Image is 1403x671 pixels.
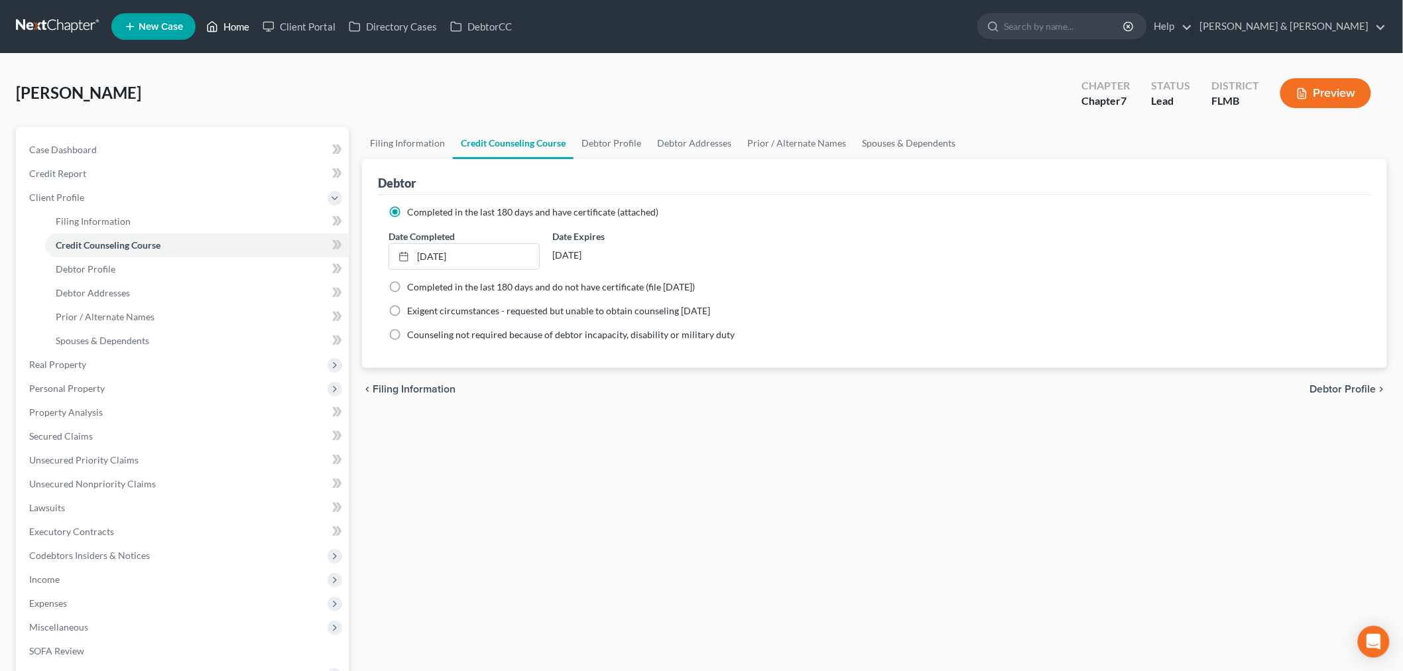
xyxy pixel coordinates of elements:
span: Expenses [29,597,67,609]
a: Unsecured Priority Claims [19,448,349,472]
span: 7 [1121,94,1127,107]
a: Case Dashboard [19,138,349,162]
span: Credit Report [29,168,86,179]
a: Property Analysis [19,400,349,424]
span: Client Profile [29,192,84,203]
div: Status [1151,78,1190,93]
a: [DATE] [389,244,539,269]
span: New Case [139,22,183,32]
div: Chapter [1081,78,1130,93]
span: Personal Property [29,383,105,394]
a: Help [1148,15,1192,38]
a: Spouses & Dependents [854,127,963,159]
button: Preview [1280,78,1371,108]
a: Directory Cases [342,15,444,38]
span: Miscellaneous [29,621,88,633]
span: Filing Information [56,215,131,227]
span: Completed in the last 180 days and have certificate (attached) [407,206,658,217]
a: Spouses & Dependents [45,329,349,353]
div: District [1211,78,1259,93]
span: Counseling not required because of debtor incapacity, disability or military duty [407,329,735,340]
a: Credit Counseling Course [453,127,574,159]
span: Prior / Alternate Names [56,311,154,322]
a: Debtor Profile [574,127,649,159]
span: Debtor Profile [1310,384,1376,395]
a: Debtor Addresses [45,281,349,305]
a: Prior / Alternate Names [45,305,349,329]
a: Secured Claims [19,424,349,448]
input: Search by name... [1004,14,1125,38]
div: FLMB [1211,93,1259,109]
span: Unsecured Nonpriority Claims [29,478,156,489]
span: Unsecured Priority Claims [29,454,139,465]
span: Executory Contracts [29,526,114,537]
span: Property Analysis [29,406,103,418]
span: Debtor Addresses [56,287,130,298]
a: Filing Information [362,127,453,159]
span: Secured Claims [29,430,93,442]
a: Home [200,15,256,38]
span: Completed in the last 180 days and do not have certificate (file [DATE]) [407,281,695,292]
button: Debtor Profile chevron_right [1310,384,1387,395]
a: Client Portal [256,15,342,38]
span: Debtor Profile [56,263,115,274]
a: Filing Information [45,210,349,233]
a: Debtor Addresses [649,127,739,159]
div: [DATE] [553,243,704,267]
span: Real Property [29,359,86,370]
a: SOFA Review [19,639,349,663]
div: Debtor [378,175,416,191]
label: Date Completed [389,229,455,243]
span: SOFA Review [29,645,84,656]
span: Codebtors Insiders & Notices [29,550,150,561]
div: Chapter [1081,93,1130,109]
i: chevron_right [1376,384,1387,395]
span: Filing Information [373,384,456,395]
label: Date Expires [553,229,704,243]
button: chevron_left Filing Information [362,384,456,395]
a: Debtor Profile [45,257,349,281]
div: Lead [1151,93,1190,109]
span: Case Dashboard [29,144,97,155]
span: Spouses & Dependents [56,335,149,346]
span: Credit Counseling Course [56,239,160,251]
a: Lawsuits [19,496,349,520]
div: Open Intercom Messenger [1358,626,1390,658]
a: DebtorCC [444,15,518,38]
a: Executory Contracts [19,520,349,544]
span: [PERSON_NAME] [16,83,141,102]
i: chevron_left [362,384,373,395]
span: Lawsuits [29,502,65,513]
a: Credit Report [19,162,349,186]
a: Prior / Alternate Names [739,127,854,159]
a: [PERSON_NAME] & [PERSON_NAME] [1193,15,1386,38]
a: Credit Counseling Course [45,233,349,257]
span: Income [29,574,60,585]
span: Exigent circumstances - requested but unable to obtain counseling [DATE] [407,305,710,316]
a: Unsecured Nonpriority Claims [19,472,349,496]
